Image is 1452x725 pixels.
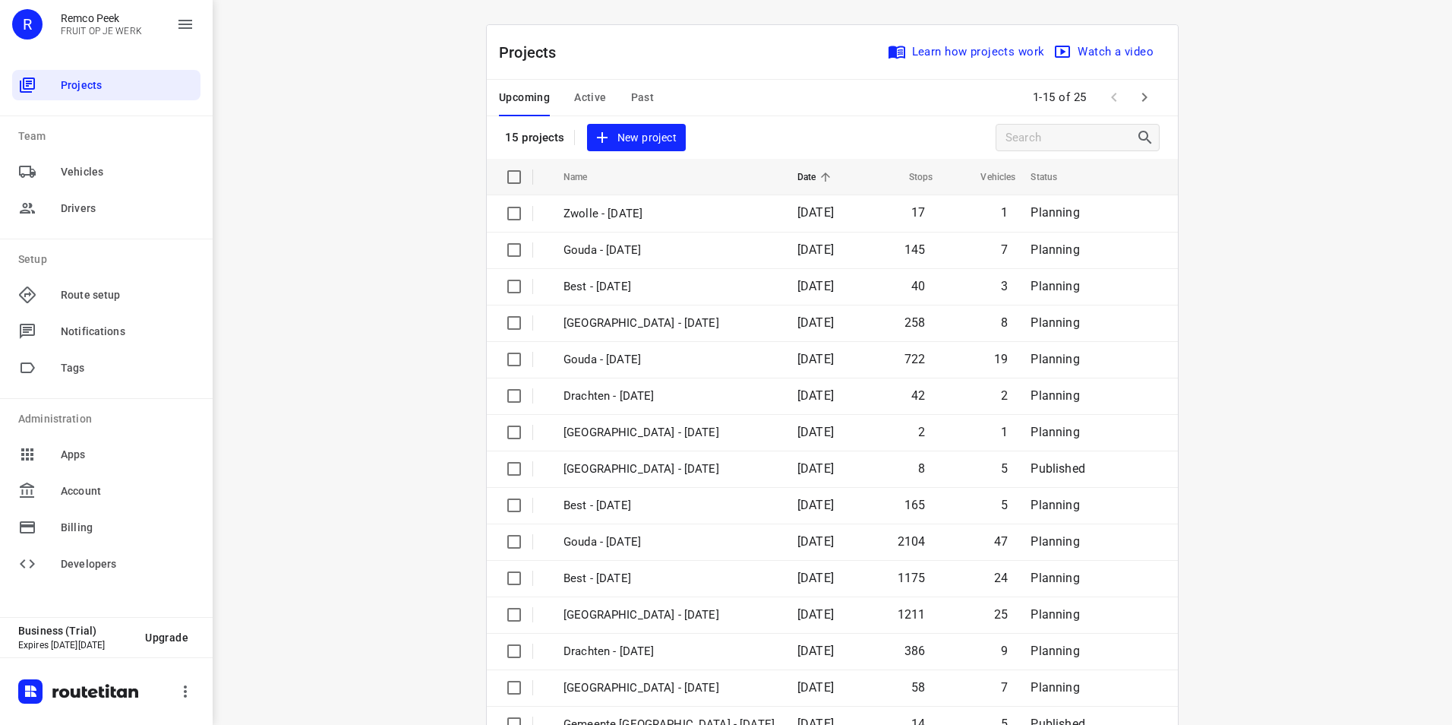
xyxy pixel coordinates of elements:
[12,316,200,347] div: Notifications
[898,571,926,585] span: 1175
[1001,498,1008,512] span: 5
[994,352,1008,366] span: 19
[563,679,775,697] p: Antwerpen - Wednesday
[1031,205,1079,220] span: Planning
[12,70,200,100] div: Projects
[563,497,775,514] p: Best - Thursday
[911,279,925,293] span: 40
[1031,315,1079,330] span: Planning
[1031,279,1079,293] span: Planning
[889,168,933,186] span: Stops
[12,549,200,579] div: Developers
[1031,168,1077,186] span: Status
[797,168,836,186] span: Date
[797,388,834,403] span: [DATE]
[1031,498,1079,512] span: Planning
[1129,82,1160,112] span: Next Page
[911,388,925,403] span: 42
[1031,242,1079,257] span: Planning
[898,607,926,622] span: 1211
[1031,607,1079,622] span: Planning
[904,242,926,257] span: 145
[797,644,834,658] span: [DATE]
[994,534,1008,549] span: 47
[563,461,775,478] p: Gemeente Rotterdam - Thursday
[904,315,926,330] span: 258
[904,352,926,366] span: 722
[61,78,194,93] span: Projects
[1001,425,1008,439] span: 1
[18,128,200,144] p: Team
[797,571,834,585] span: [DATE]
[563,242,775,259] p: Gouda - Friday
[1136,128,1159,147] div: Search
[1001,644,1008,658] span: 9
[61,483,194,499] span: Account
[797,680,834,695] span: [DATE]
[797,205,834,220] span: [DATE]
[18,411,200,427] p: Administration
[563,278,775,296] p: Best - Friday
[563,168,608,186] span: Name
[797,242,834,257] span: [DATE]
[911,205,925,220] span: 17
[563,351,775,369] p: Gouda - Thursday
[499,41,569,64] p: Projects
[145,632,188,644] span: Upgrade
[499,88,550,107] span: Upcoming
[904,498,926,512] span: 165
[994,571,1008,585] span: 24
[1031,352,1079,366] span: Planning
[12,193,200,223] div: Drivers
[12,512,200,543] div: Billing
[61,201,194,217] span: Drivers
[797,425,834,439] span: [DATE]
[1031,644,1079,658] span: Planning
[505,131,565,144] p: 15 projects
[961,168,1015,186] span: Vehicles
[1031,461,1085,476] span: Published
[133,624,200,651] button: Upgrade
[797,498,834,512] span: [DATE]
[563,315,775,332] p: Zwolle - Thursday
[563,533,775,551] p: Gouda - Wednesday
[631,88,655,107] span: Past
[898,534,926,549] span: 2104
[797,607,834,622] span: [DATE]
[61,26,142,36] p: FRUIT OP JE WERK
[61,360,194,376] span: Tags
[61,447,194,463] span: Apps
[797,461,834,476] span: [DATE]
[1001,315,1008,330] span: 8
[1001,279,1008,293] span: 3
[18,252,200,268] p: Setup
[18,640,133,651] p: Expires [DATE][DATE]
[12,280,200,310] div: Route setup
[1001,205,1008,220] span: 1
[1031,425,1079,439] span: Planning
[18,625,133,637] p: Business (Trial)
[1099,82,1129,112] span: Previous Page
[904,644,926,658] span: 386
[12,353,200,383] div: Tags
[911,680,925,695] span: 58
[12,9,43,40] div: R
[12,476,200,506] div: Account
[61,287,194,303] span: Route setup
[797,352,834,366] span: [DATE]
[596,128,677,147] span: New project
[563,388,775,405] p: Drachten - Thursday
[563,606,775,624] p: Zwolle - Wednesday
[1001,242,1008,257] span: 7
[61,164,194,180] span: Vehicles
[1001,461,1008,476] span: 5
[1031,680,1079,695] span: Planning
[563,205,775,223] p: Zwolle - [DATE]
[563,570,775,587] p: Best - Wednesday
[61,324,194,340] span: Notifications
[1031,534,1079,549] span: Planning
[1005,126,1136,150] input: Search projects
[563,643,775,660] p: Drachten - Wednesday
[918,425,925,439] span: 2
[574,88,606,107] span: Active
